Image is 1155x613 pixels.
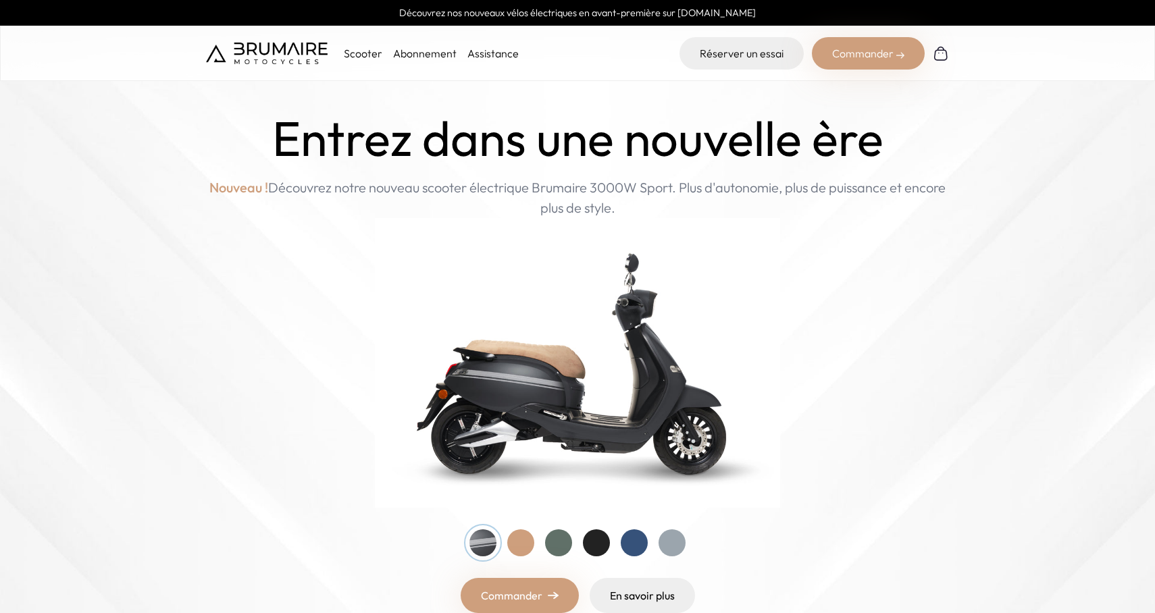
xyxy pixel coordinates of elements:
img: Brumaire Motocycles [206,43,328,64]
p: Scooter [344,45,382,61]
div: Commander [812,37,925,70]
p: Découvrez notre nouveau scooter électrique Brumaire 3000W Sport. Plus d'autonomie, plus de puissa... [206,178,949,218]
h1: Entrez dans une nouvelle ère [272,111,883,167]
a: Réserver un essai [679,37,804,70]
img: right-arrow.png [548,591,559,599]
img: right-arrow-2.png [896,51,904,59]
span: Nouveau ! [209,178,268,198]
a: Commander [461,578,579,613]
a: Assistance [467,47,519,60]
a: En savoir plus [590,578,695,613]
img: Panier [933,45,949,61]
a: Abonnement [393,47,457,60]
